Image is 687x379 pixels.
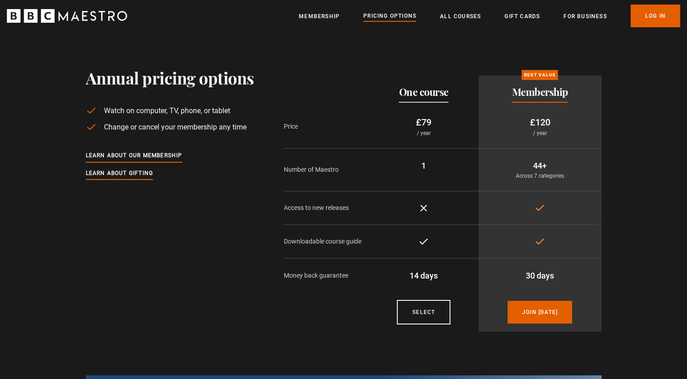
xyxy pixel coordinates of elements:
p: 44+ [486,160,594,172]
p: / year [376,129,471,137]
p: 30 days [486,269,594,282]
a: Courses [397,300,450,324]
h2: One course [399,86,449,97]
a: All Courses [440,12,481,21]
li: Change or cancel your membership any time [86,122,254,133]
p: Number of Maestro [284,165,369,175]
p: £79 [376,115,471,129]
p: Across 7 categories [486,172,594,180]
p: Best value [522,70,558,80]
p: Money back guarantee [284,271,369,280]
p: £120 [486,115,594,129]
p: Access to new releases [284,203,369,213]
p: 1 [376,160,471,172]
a: Learn about gifting [86,169,153,179]
h2: Membership [512,86,568,97]
p: Downloadable course guide [284,237,369,246]
p: 14 days [376,269,471,282]
a: Join [DATE] [508,301,572,324]
svg: BBC Maestro [7,9,127,23]
a: For business [563,12,607,21]
nav: Primary [299,5,680,27]
a: Learn about our membership [86,151,183,161]
a: Pricing Options [363,11,416,21]
p: / year [486,129,594,137]
a: Gift Cards [504,12,540,21]
a: Log In [631,5,680,27]
p: Price [284,122,369,131]
li: Watch on computer, TV, phone, or tablet [86,105,254,116]
h1: Annual pricing options [86,68,254,87]
a: Membership [299,12,340,21]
